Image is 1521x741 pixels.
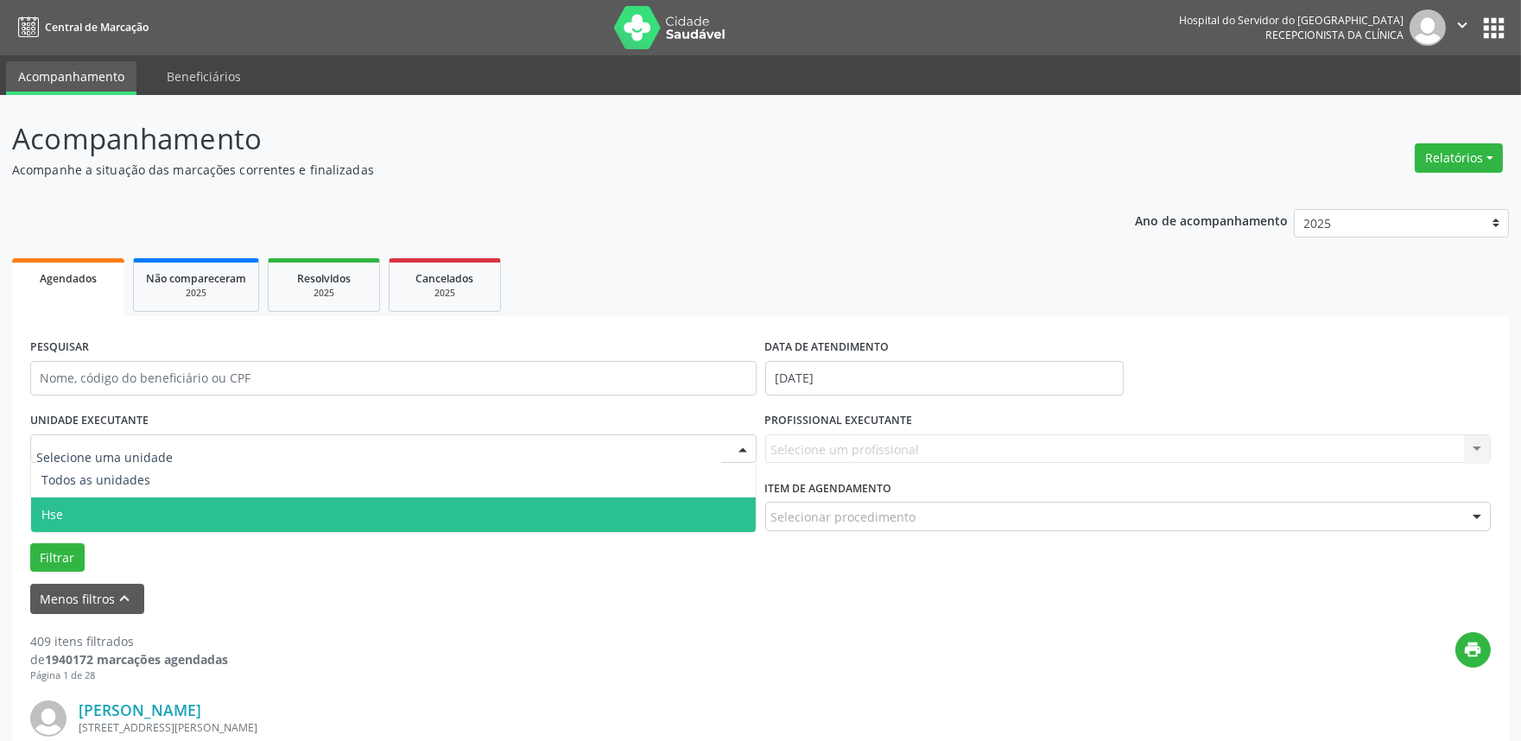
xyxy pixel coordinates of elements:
span: Recepcionista da clínica [1265,28,1404,42]
label: UNIDADE EXECUTANTE [30,408,149,434]
button: apps [1479,13,1509,43]
img: img [1410,9,1446,46]
div: Página 1 de 28 [30,668,228,683]
button: Menos filtroskeyboard_arrow_up [30,584,144,614]
i:  [1453,16,1472,35]
a: Acompanhamento [6,61,136,95]
i: keyboard_arrow_up [116,589,135,608]
a: [PERSON_NAME] [79,700,201,719]
div: Hospital do Servidor do [GEOGRAPHIC_DATA] [1179,13,1404,28]
label: DATA DE ATENDIMENTO [765,334,890,361]
div: 2025 [281,287,367,300]
i: print [1464,640,1483,659]
img: img [30,700,67,737]
p: Acompanhe a situação das marcações correntes e finalizadas [12,161,1060,179]
span: Agendados [40,271,97,286]
input: Nome, código do beneficiário ou CPF [30,361,757,396]
strong: 1940172 marcações agendadas [45,651,228,668]
span: Não compareceram [146,271,246,286]
button: Filtrar [30,543,85,573]
span: Resolvidos [297,271,351,286]
button: print [1455,632,1491,668]
div: 2025 [402,287,488,300]
a: Central de Marcação [12,13,149,41]
button: Relatórios [1415,143,1503,173]
div: 2025 [146,287,246,300]
div: 409 itens filtrados [30,632,228,650]
div: de [30,650,228,668]
p: Acompanhamento [12,117,1060,161]
label: Item de agendamento [765,475,892,502]
span: Todos as unidades [41,472,150,488]
button:  [1446,9,1479,46]
input: Selecione uma unidade [36,440,721,475]
span: Central de Marcação [45,20,149,35]
label: PESQUISAR [30,334,89,361]
a: Beneficiários [155,61,253,92]
span: Hse [41,506,63,522]
p: Ano de acompanhamento [1135,209,1288,231]
label: PROFISSIONAL EXECUTANTE [765,408,913,434]
div: [STREET_ADDRESS][PERSON_NAME] [79,720,1232,735]
span: Selecionar procedimento [771,508,916,526]
input: Selecione um intervalo [765,361,1124,396]
span: Cancelados [416,271,474,286]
